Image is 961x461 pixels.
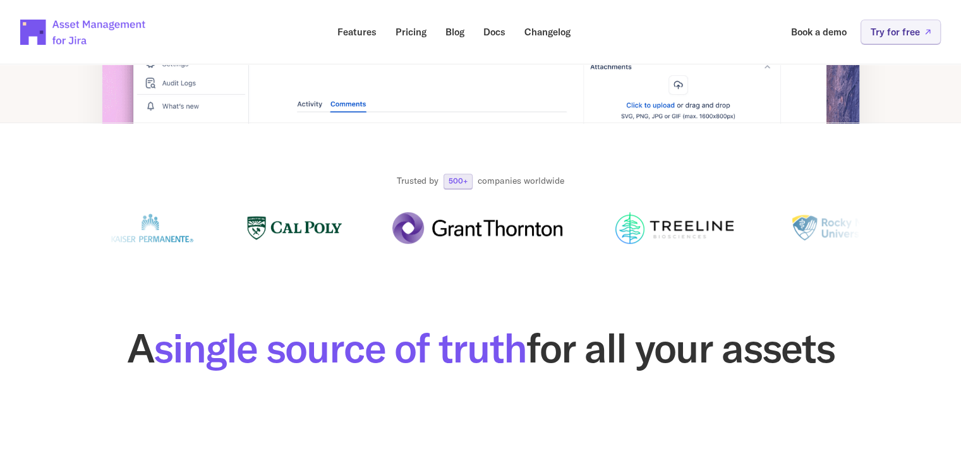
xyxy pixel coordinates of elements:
p: Features [337,27,377,37]
img: Logo [107,212,195,244]
p: 500+ [449,177,468,185]
p: Try for free [871,27,920,37]
img: Logo [246,212,341,244]
p: companies worldwide [478,175,564,188]
a: Features [329,20,385,44]
a: Try for free [861,20,941,44]
p: Book a demo [791,27,847,37]
a: Changelog [516,20,579,44]
h2: A for all your assets [40,328,921,368]
p: Changelog [524,27,571,37]
a: Book a demo [782,20,855,44]
a: Pricing [387,20,435,44]
a: Blog [437,20,473,44]
a: Docs [474,20,514,44]
span: single source of truth [154,322,526,373]
p: Docs [483,27,505,37]
p: Blog [445,27,464,37]
img: Logo [612,212,735,244]
p: Pricing [396,27,426,37]
p: Trusted by [397,175,438,188]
